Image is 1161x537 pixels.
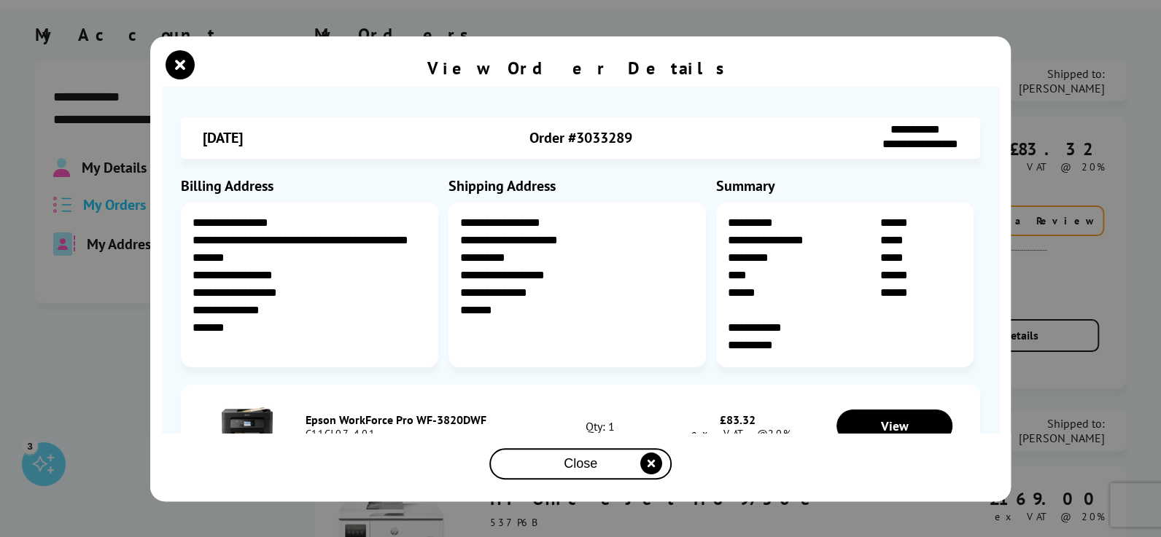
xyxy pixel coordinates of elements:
span: [DATE] [203,128,243,147]
span: £83.32 [720,412,756,427]
span: ex VAT @20% [684,427,791,440]
button: close modal [489,448,672,479]
img: Epson WorkForce Pro WF-3820DWF [222,399,273,450]
div: Summary [716,176,980,195]
span: View [880,418,908,434]
span: Order #3033289 [529,128,632,147]
button: close modal [169,54,191,76]
div: Qty: 1 [541,419,659,434]
a: View [836,409,953,442]
div: Shipping Address [449,176,712,195]
div: Billing Address [181,176,445,195]
div: View Order Details [427,57,734,79]
span: Close [564,456,597,471]
div: C11CJ07401 [306,427,541,440]
div: Epson WorkForce Pro WF-3820DWF [306,412,541,427]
